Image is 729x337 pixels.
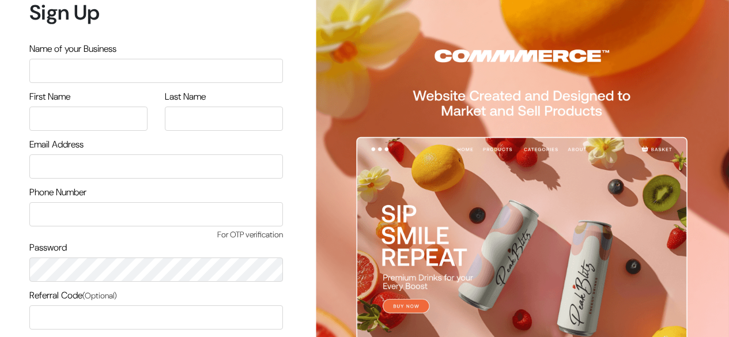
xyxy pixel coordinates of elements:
[29,185,86,199] label: Phone Number
[165,90,206,104] label: Last Name
[29,229,283,241] span: For OTP verification
[29,138,84,152] label: Email Address
[29,241,67,255] label: Password
[82,290,117,301] span: (Optional)
[29,90,70,104] label: First Name
[29,289,117,302] label: Referral Code
[29,42,116,56] label: Name of your Business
